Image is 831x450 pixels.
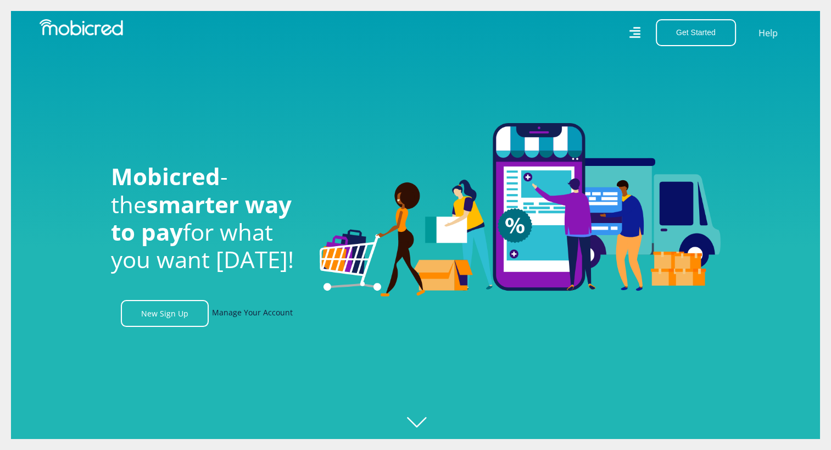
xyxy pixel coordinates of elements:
[40,19,123,36] img: Mobicred
[111,163,303,274] h1: - the for what you want [DATE]!
[111,188,292,247] span: smarter way to pay
[758,26,778,40] a: Help
[656,19,736,46] button: Get Started
[121,300,209,327] a: New Sign Up
[320,123,721,297] img: Welcome to Mobicred
[111,160,220,192] span: Mobicred
[212,300,293,327] a: Manage Your Account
